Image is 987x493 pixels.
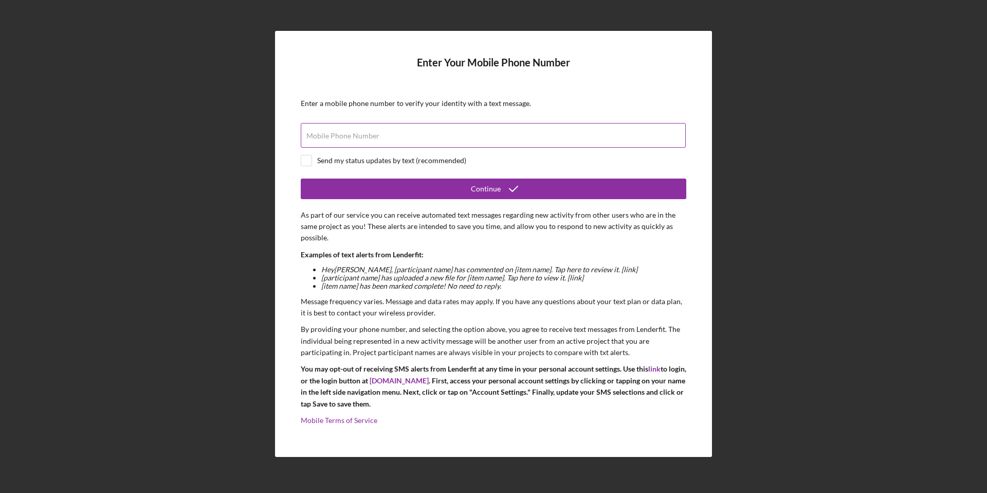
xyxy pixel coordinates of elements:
[301,99,686,108] div: Enter a mobile phone number to verify your identity with a text message.
[317,156,466,165] div: Send my status updates by text (recommended)
[301,363,686,410] p: You may opt-out of receiving SMS alerts from Lenderfit at any time in your personal account setti...
[648,364,661,373] a: link
[306,132,379,140] label: Mobile Phone Number
[301,249,686,260] p: Examples of text alerts from Lenderfit:
[471,179,501,199] div: Continue
[301,57,686,84] h4: Enter Your Mobile Phone Number
[321,274,686,282] li: [participant name] has uploaded a new file for [item name]. Tap here to view it. [link]
[301,296,686,319] p: Message frequency varies. Message and data rates may apply. If you have any questions about your ...
[301,324,686,358] p: By providing your phone number, and selecting the option above, you agree to receive text message...
[301,209,686,244] p: As part of our service you can receive automated text messages regarding new activity from other ...
[301,179,686,199] button: Continue
[321,282,686,290] li: [item name] has been marked complete! No need to reply.
[321,266,686,274] li: Hey [PERSON_NAME] , [participant name] has commented on [item name]. Tap here to review it. [link]
[301,416,377,425] a: Mobile Terms of Service
[370,376,429,385] a: [DOMAIN_NAME]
